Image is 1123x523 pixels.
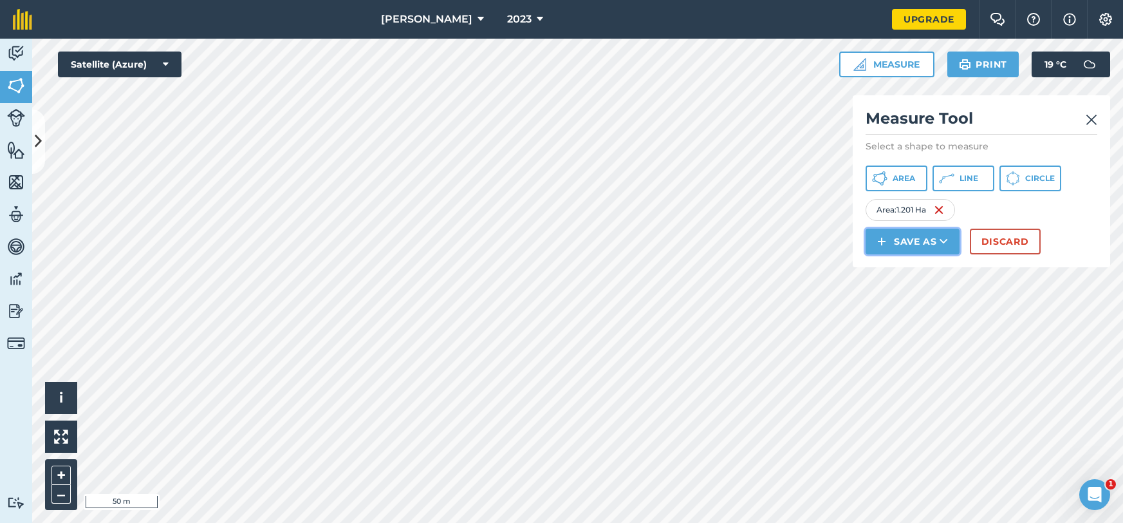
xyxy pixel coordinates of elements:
[839,52,934,77] button: Measure
[7,173,25,192] img: svg+xml;base64,PHN2ZyB4bWxucz0iaHR0cDovL3d3dy53My5vcmcvMjAwMC9zdmciIHdpZHRoPSI1NiIgaGVpZ2h0PSI2MC...
[866,140,1097,153] p: Select a shape to measure
[51,466,71,485] button: +
[7,140,25,160] img: svg+xml;base64,PHN2ZyB4bWxucz0iaHR0cDovL3d3dy53My5vcmcvMjAwMC9zdmciIHdpZHRoPSI1NiIgaGVpZ2h0PSI2MC...
[7,44,25,63] img: svg+xml;base64,PD94bWwgdmVyc2lvbj0iMS4wIiBlbmNvZGluZz0idXRmLTgiPz4KPCEtLSBHZW5lcmF0b3I6IEFkb2JlIE...
[1098,13,1113,26] img: A cog icon
[866,166,927,191] button: Area
[7,237,25,256] img: svg+xml;base64,PD94bWwgdmVyc2lvbj0iMS4wIiBlbmNvZGluZz0idXRmLTgiPz4KPCEtLSBHZW5lcmF0b3I6IEFkb2JlIE...
[507,12,532,27] span: 2023
[54,430,68,444] img: Four arrows, one pointing top left, one top right, one bottom right and the last bottom left
[7,109,25,127] img: svg+xml;base64,PD94bWwgdmVyc2lvbj0iMS4wIiBlbmNvZGluZz0idXRmLTgiPz4KPCEtLSBHZW5lcmF0b3I6IEFkb2JlIE...
[877,234,886,249] img: svg+xml;base64,PHN2ZyB4bWxucz0iaHR0cDovL3d3dy53My5vcmcvMjAwMC9zdmciIHdpZHRoPSIxNCIgaGVpZ2h0PSIyNC...
[947,52,1019,77] button: Print
[7,76,25,95] img: svg+xml;base64,PHN2ZyB4bWxucz0iaHR0cDovL3d3dy53My5vcmcvMjAwMC9zdmciIHdpZHRoPSI1NiIgaGVpZ2h0PSI2MC...
[7,205,25,224] img: svg+xml;base64,PD94bWwgdmVyc2lvbj0iMS4wIiBlbmNvZGluZz0idXRmLTgiPz4KPCEtLSBHZW5lcmF0b3I6IEFkb2JlIE...
[1077,52,1102,77] img: svg+xml;base64,PD94bWwgdmVyc2lvbj0iMS4wIiBlbmNvZGluZz0idXRmLTgiPz4KPCEtLSBHZW5lcmF0b3I6IEFkb2JlIE...
[7,334,25,352] img: svg+xml;base64,PD94bWwgdmVyc2lvbj0iMS4wIiBlbmNvZGluZz0idXRmLTgiPz4KPCEtLSBHZW5lcmF0b3I6IEFkb2JlIE...
[45,382,77,414] button: i
[934,202,944,218] img: svg+xml;base64,PHN2ZyB4bWxucz0iaHR0cDovL3d3dy53My5vcmcvMjAwMC9zdmciIHdpZHRoPSIxNiIgaGVpZ2h0PSIyNC...
[1063,12,1076,27] img: svg+xml;base64,PHN2ZyB4bWxucz0iaHR0cDovL3d3dy53My5vcmcvMjAwMC9zdmciIHdpZHRoPSIxNyIgaGVpZ2h0PSIxNy...
[933,166,994,191] button: Line
[999,166,1061,191] button: Circle
[381,12,472,27] span: [PERSON_NAME]
[13,9,32,30] img: fieldmargin Logo
[892,9,966,30] a: Upgrade
[866,229,960,254] button: Save as
[1086,112,1097,128] img: svg+xml;base64,PHN2ZyB4bWxucz0iaHR0cDovL3d3dy53My5vcmcvMjAwMC9zdmciIHdpZHRoPSIyMiIgaGVpZ2h0PSIzMC...
[1025,173,1055,184] span: Circle
[893,173,915,184] span: Area
[1106,479,1116,490] span: 1
[866,108,1097,135] h2: Measure Tool
[7,301,25,321] img: svg+xml;base64,PD94bWwgdmVyc2lvbj0iMS4wIiBlbmNvZGluZz0idXRmLTgiPz4KPCEtLSBHZW5lcmF0b3I6IEFkb2JlIE...
[866,199,955,221] div: Area : 1.201 Ha
[853,58,866,71] img: Ruler icon
[7,497,25,509] img: svg+xml;base64,PD94bWwgdmVyc2lvbj0iMS4wIiBlbmNvZGluZz0idXRmLTgiPz4KPCEtLSBHZW5lcmF0b3I6IEFkb2JlIE...
[960,173,978,184] span: Line
[59,390,63,406] span: i
[970,229,1041,254] button: Discard
[1026,13,1041,26] img: A question mark icon
[1079,479,1110,510] iframe: Intercom live chat
[7,269,25,289] img: svg+xml;base64,PD94bWwgdmVyc2lvbj0iMS4wIiBlbmNvZGluZz0idXRmLTgiPz4KPCEtLSBHZW5lcmF0b3I6IEFkb2JlIE...
[51,485,71,504] button: –
[990,13,1005,26] img: Two speech bubbles overlapping with the left bubble in the forefront
[959,57,971,72] img: svg+xml;base64,PHN2ZyB4bWxucz0iaHR0cDovL3d3dy53My5vcmcvMjAwMC9zdmciIHdpZHRoPSIxOSIgaGVpZ2h0PSIyNC...
[58,52,181,77] button: Satellite (Azure)
[1044,52,1066,77] span: 19 ° C
[1032,52,1110,77] button: 19 °C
